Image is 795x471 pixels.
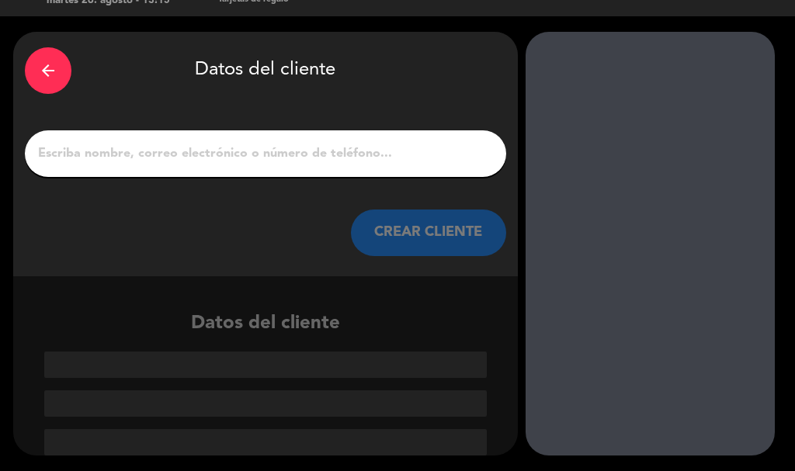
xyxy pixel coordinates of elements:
input: Escriba nombre, correo electrónico o número de teléfono... [36,143,495,165]
div: Datos del cliente [13,309,518,455]
button: CREAR CLIENTE [351,210,506,256]
div: Datos del cliente [25,43,506,98]
i: arrow_back [39,61,57,80]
